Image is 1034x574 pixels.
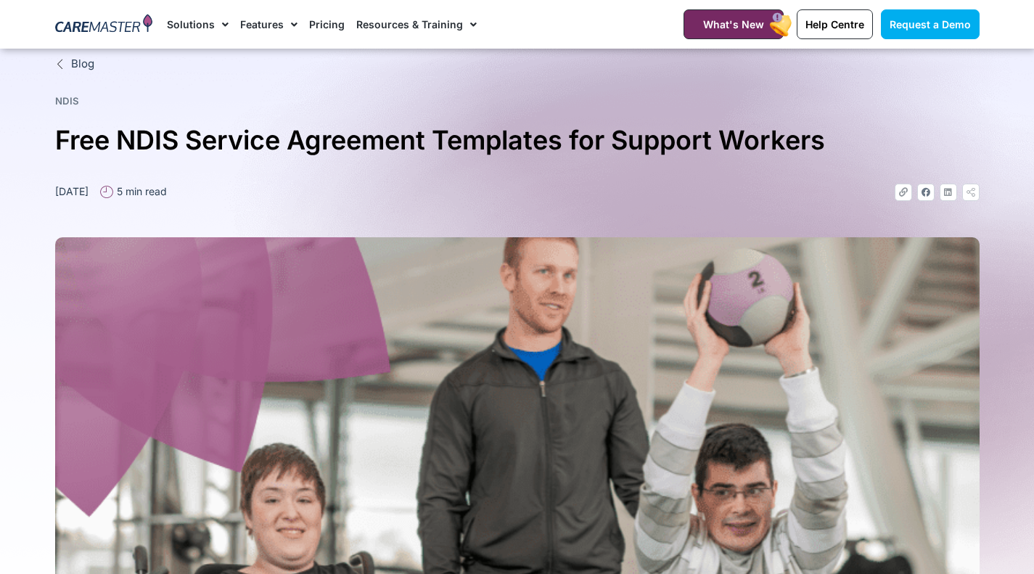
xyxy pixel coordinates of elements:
[55,56,980,73] a: Blog
[55,119,980,162] h1: Free NDIS Service Agreement Templates for Support Workers
[67,56,94,73] span: Blog
[797,9,873,39] a: Help Centre
[703,18,764,30] span: What's New
[113,184,167,199] span: 5 min read
[55,95,79,107] a: NDIS
[684,9,784,39] a: What's New
[881,9,980,39] a: Request a Demo
[890,18,971,30] span: Request a Demo
[805,18,864,30] span: Help Centre
[55,14,153,36] img: CareMaster Logo
[55,185,89,197] time: [DATE]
